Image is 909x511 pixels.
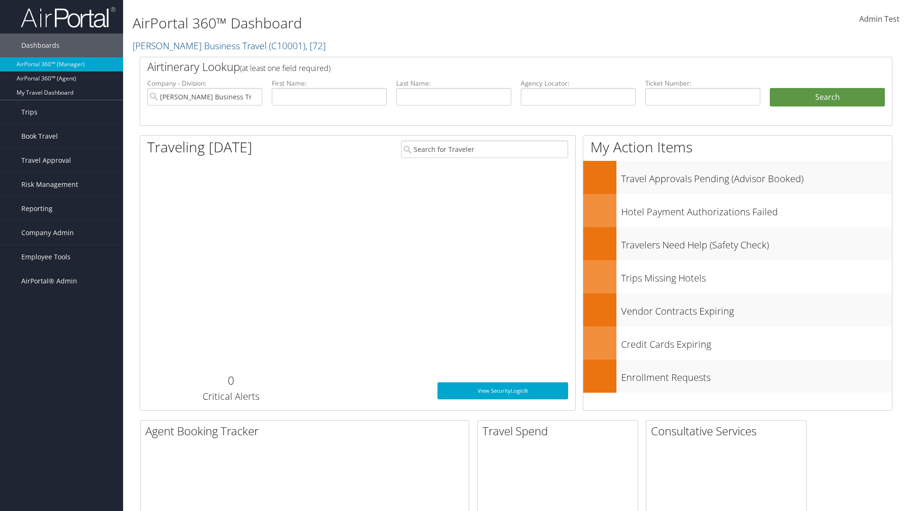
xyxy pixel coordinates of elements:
h3: Travel Approvals Pending (Advisor Booked) [621,167,892,185]
a: Credit Cards Expiring [583,326,892,360]
span: Risk Management [21,173,78,196]
h3: Credit Cards Expiring [621,333,892,351]
span: Admin Test [859,14,900,24]
h3: Critical Alerts [147,390,314,403]
h3: Trips Missing Hotels [621,267,892,285]
h1: AirPortal 360™ Dashboard [133,13,644,33]
label: Ticket Number: [645,79,760,88]
h3: Enrollment Requests [621,366,892,384]
label: First Name: [272,79,387,88]
h1: My Action Items [583,137,892,157]
h2: Travel Spend [482,423,638,439]
a: [PERSON_NAME] Business Travel [133,39,326,52]
a: Trips Missing Hotels [583,260,892,293]
h3: Hotel Payment Authorizations Failed [621,201,892,219]
a: Hotel Payment Authorizations Failed [583,194,892,227]
label: Last Name: [396,79,511,88]
span: , [ 72 ] [305,39,326,52]
a: View SecurityLogic® [437,382,568,399]
input: Search for Traveler [401,141,568,158]
span: ( C10001 ) [269,39,305,52]
a: Enrollment Requests [583,360,892,393]
span: Trips [21,100,37,124]
button: Search [770,88,885,107]
span: Travel Approval [21,149,71,172]
img: airportal-logo.png [21,6,116,28]
label: Agency Locator: [521,79,636,88]
h1: Traveling [DATE] [147,137,252,157]
h2: 0 [147,372,314,388]
a: Travelers Need Help (Safety Check) [583,227,892,260]
a: Admin Test [859,5,900,34]
span: AirPortal® Admin [21,269,77,293]
span: Dashboards [21,34,60,57]
h2: Airtinerary Lookup [147,59,822,75]
h3: Vendor Contracts Expiring [621,300,892,318]
span: Employee Tools [21,245,71,269]
h2: Agent Booking Tracker [145,423,469,439]
h2: Consultative Services [651,423,806,439]
a: Travel Approvals Pending (Advisor Booked) [583,161,892,194]
span: Reporting [21,197,53,220]
label: Company - Division: [147,79,262,88]
h3: Travelers Need Help (Safety Check) [621,234,892,252]
span: Book Travel [21,124,58,148]
span: (at least one field required) [240,63,330,73]
a: Vendor Contracts Expiring [583,293,892,326]
span: Company Admin [21,221,74,245]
